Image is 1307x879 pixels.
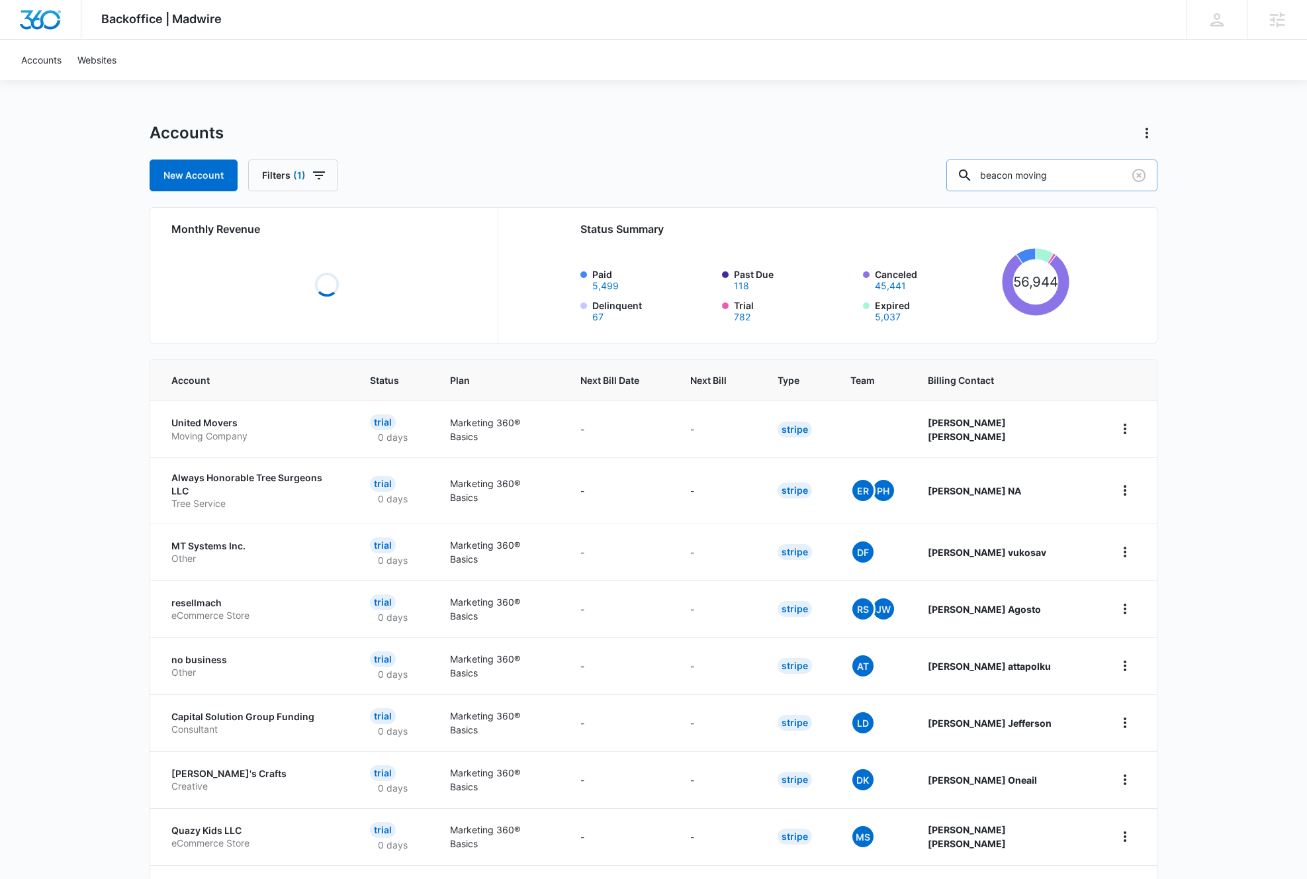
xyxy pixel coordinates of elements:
[875,312,901,322] button: Expired
[171,373,319,387] span: Account
[564,808,674,865] td: -
[734,267,856,291] label: Past Due
[171,653,338,667] p: no business
[564,580,674,637] td: -
[928,417,1006,442] strong: [PERSON_NAME] [PERSON_NAME]
[852,769,874,790] span: DK
[852,541,874,563] span: DF
[852,480,874,501] span: ER
[370,822,396,838] div: Trial
[171,539,338,553] p: MT Systems Inc.
[928,774,1037,786] strong: [PERSON_NAME] Oneail
[1114,655,1136,676] button: home
[946,160,1157,191] input: Search
[778,829,812,845] div: Stripe
[171,416,338,442] a: United MoversMoving Company
[171,596,338,610] p: resellmach
[564,457,674,524] td: -
[592,267,714,291] label: Paid
[171,780,338,793] p: Creative
[928,717,1052,729] strong: [PERSON_NAME] Jefferson
[450,595,549,623] p: Marketing 360® Basics
[370,373,399,387] span: Status
[370,610,416,624] p: 0 days
[150,123,224,143] h1: Accounts
[450,416,549,443] p: Marketing 360® Basics
[592,281,619,291] button: Paid
[450,477,549,504] p: Marketing 360® Basics
[171,653,338,679] a: no businessOther
[592,312,604,322] button: Delinquent
[580,373,639,387] span: Next Bill Date
[674,524,762,580] td: -
[450,538,549,566] p: Marketing 360® Basics
[875,299,997,322] label: Expired
[852,712,874,733] span: LD
[1114,769,1136,790] button: home
[370,430,416,444] p: 0 days
[873,480,894,501] span: PH
[171,723,338,736] p: Consultant
[171,609,338,622] p: eCommerce Store
[564,694,674,751] td: -
[370,724,416,738] p: 0 days
[778,601,812,617] div: Stripe
[850,373,877,387] span: Team
[450,709,549,737] p: Marketing 360® Basics
[171,497,338,510] p: Tree Service
[564,400,674,457] td: -
[171,552,338,565] p: Other
[852,826,874,847] span: MS
[370,667,416,681] p: 0 days
[370,594,396,610] div: Trial
[674,694,762,751] td: -
[928,824,1006,849] strong: [PERSON_NAME] [PERSON_NAME]
[370,838,416,852] p: 0 days
[564,637,674,694] td: -
[1114,480,1136,501] button: home
[450,373,549,387] span: Plan
[734,312,750,322] button: Trial
[778,772,812,788] div: Stripe
[778,544,812,560] div: Stripe
[674,637,762,694] td: -
[293,171,306,180] span: (1)
[171,596,338,622] a: resellmacheCommerce Store
[171,471,338,510] a: Always Honorable Tree Surgeons LLCTree Service
[1114,418,1136,439] button: home
[13,40,69,80] a: Accounts
[674,400,762,457] td: -
[564,524,674,580] td: -
[171,710,338,723] p: Capital Solution Group Funding
[1114,541,1136,563] button: home
[690,373,727,387] span: Next Bill
[171,666,338,679] p: Other
[69,40,124,80] a: Websites
[928,373,1083,387] span: Billing Contact
[852,598,874,620] span: RS
[1128,165,1149,186] button: Clear
[1136,122,1157,144] button: Actions
[1114,598,1136,620] button: home
[875,281,906,291] button: Canceled
[171,767,338,793] a: [PERSON_NAME]'s CraftsCreative
[674,580,762,637] td: -
[171,221,482,237] h2: Monthly Revenue
[674,808,762,865] td: -
[564,751,674,808] td: -
[370,553,416,567] p: 0 days
[580,221,1069,237] h2: Status Summary
[674,751,762,808] td: -
[171,430,338,443] p: Moving Company
[734,281,749,291] button: Past Due
[370,781,416,795] p: 0 days
[928,485,1021,496] strong: [PERSON_NAME] NA
[370,414,396,430] div: Trial
[370,537,396,553] div: Trial
[1114,712,1136,733] button: home
[450,766,549,794] p: Marketing 360® Basics
[1013,273,1058,290] tspan: 56,944
[674,457,762,524] td: -
[171,824,338,837] p: Quazy Kids LLC
[450,652,549,680] p: Marketing 360® Basics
